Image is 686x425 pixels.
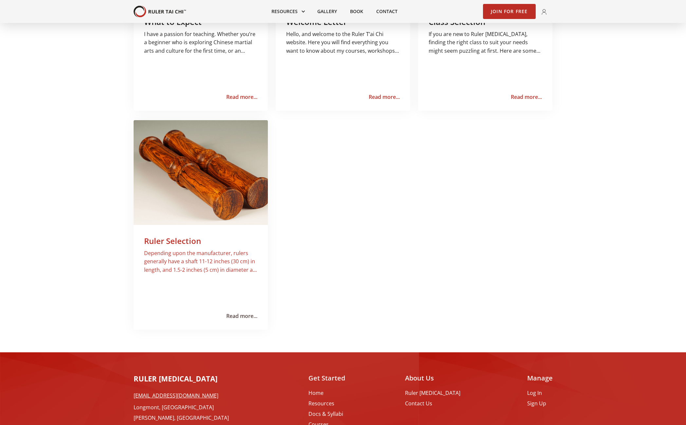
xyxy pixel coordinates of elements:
[405,373,460,383] h2: About Us
[134,373,217,387] a: RULER [MEDICAL_DATA]
[343,4,370,19] a: Book
[308,390,368,396] a: Home
[226,94,257,100] div: Read more...
[527,373,553,383] h2: Manage
[134,404,238,411] a: Longmont, [GEOGRAPHIC_DATA]
[527,390,553,396] a: Log In
[311,4,343,19] a: Gallery
[429,30,542,55] p: If you are new to Ruler [MEDICAL_DATA], finding the right class to suit your needs might seem puz...
[405,390,460,396] a: Ruler [MEDICAL_DATA]
[308,411,368,417] a: Docs & Syllabi
[265,4,311,19] div: Resources
[144,249,258,274] p: Depending upon the manufacturer, rulers generally have a shaft 11-12 inches (30 cm) in length, an...
[144,235,258,247] h3: Ruler Selection
[483,4,536,19] a: Join for Free
[134,120,268,330] a: Ruler SelectionDepending upon the manufacturer, rulers generally have a shaft 11-12 inches (30 cm...
[226,313,257,319] div: Read more...
[134,6,186,18] img: Your Brand Name
[308,373,368,383] h2: Get Started
[134,392,238,399] a: [EMAIL_ADDRESS][DOMAIN_NAME]
[134,415,238,421] a: [PERSON_NAME], [GEOGRAPHIC_DATA]
[286,30,400,55] p: Hello, and welcome to the Ruler T’ai Chi website. Here you will find everything you want to know ...
[405,400,460,407] a: Contact Us
[370,4,404,19] a: Contact
[134,6,186,18] a: home
[527,400,553,407] a: Sign Up
[144,30,258,55] p: ‍I have a passion for teaching. Whether you’re a beginner who is exploring Chinese martial arts a...
[511,94,542,100] div: Read more...
[369,94,400,100] div: Read more...
[308,400,368,407] a: Resources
